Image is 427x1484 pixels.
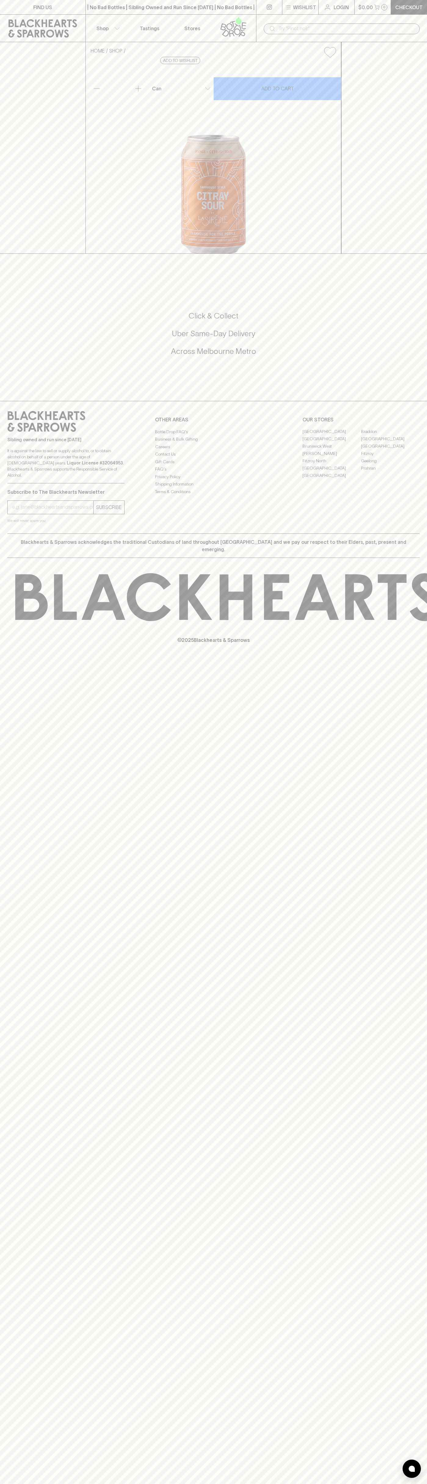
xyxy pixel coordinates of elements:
[7,518,125,524] p: We will never spam you
[109,48,122,53] a: SHOP
[7,437,125,443] p: Sibling owned and run since [DATE]
[155,443,272,450] a: Careers
[155,428,272,435] a: Bottle Drop FAQ's
[155,488,272,495] a: Terms & Conditions
[171,15,214,42] a: Stores
[12,502,93,512] input: e.g. jane@blackheartsandsparrows.com.au
[155,466,272,473] a: FAQ's
[128,15,171,42] a: Tastings
[7,286,420,389] div: Call to action block
[7,448,125,478] p: It is against the law to sell or supply alcohol to, or to obtain alcohol on behalf of a person un...
[160,57,200,64] button: Add to wishlist
[12,538,415,553] p: Blackhearts & Sparrows acknowledges the traditional Custodians of land throughout [GEOGRAPHIC_DAT...
[67,460,123,465] strong: Liquor License #32064953
[140,25,159,32] p: Tastings
[302,428,361,435] a: [GEOGRAPHIC_DATA]
[7,488,125,496] p: Subscribe to The Blackhearts Newsletter
[155,481,272,488] a: Shipping Information
[96,25,109,32] p: Shop
[7,346,420,356] h5: Across Melbourne Metro
[322,45,338,60] button: Add to wishlist
[86,63,341,253] img: 39062.png
[361,428,420,435] a: Braddon
[155,451,272,458] a: Contact Us
[184,25,200,32] p: Stores
[94,501,124,514] button: SUBSCRIBE
[302,457,361,465] a: Fitzroy North
[278,24,415,34] input: Try "Pinot noir"
[96,504,122,511] p: SUBSCRIBE
[214,77,341,100] button: ADD TO CART
[33,4,52,11] p: FIND US
[302,450,361,457] a: [PERSON_NAME]
[302,416,420,423] p: OUR STORES
[7,329,420,339] h5: Uber Same-Day Delivery
[361,435,420,443] a: [GEOGRAPHIC_DATA]
[302,435,361,443] a: [GEOGRAPHIC_DATA]
[383,5,385,9] p: 0
[155,473,272,480] a: Privacy Policy
[361,457,420,465] a: Geelong
[261,85,294,92] p: ADD TO CART
[86,15,128,42] button: Shop
[7,311,420,321] h5: Click & Collect
[361,450,420,457] a: Fitzroy
[302,443,361,450] a: Brunswick West
[152,85,161,92] p: Can
[302,472,361,479] a: [GEOGRAPHIC_DATA]
[155,436,272,443] a: Business & Bulk Gifting
[409,1466,415,1472] img: bubble-icon
[361,443,420,450] a: [GEOGRAPHIC_DATA]
[361,465,420,472] a: Prahran
[91,48,105,53] a: HOME
[150,82,213,95] div: Can
[358,4,373,11] p: $0.00
[302,465,361,472] a: [GEOGRAPHIC_DATA]
[155,416,272,423] p: OTHER AREAS
[395,4,423,11] p: Checkout
[334,4,349,11] p: Login
[293,4,316,11] p: Wishlist
[155,458,272,465] a: Gift Cards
